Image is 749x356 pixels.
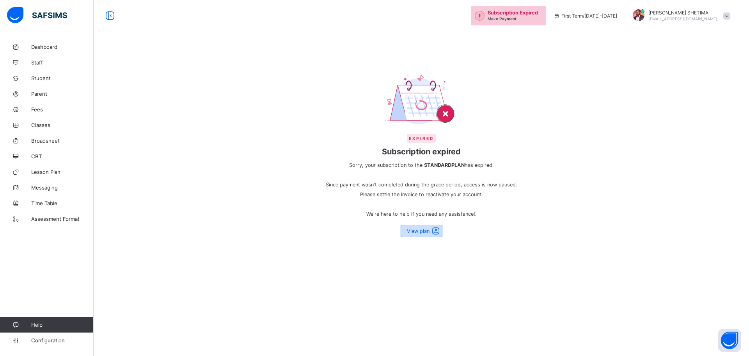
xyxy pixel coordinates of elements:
[648,10,717,16] span: [PERSON_NAME] SHETIMA
[554,13,617,19] span: session/term information
[407,134,436,143] span: Expired
[648,16,717,21] span: [EMAIL_ADDRESS][DOMAIN_NAME]
[31,184,94,191] span: Messaging
[625,9,734,22] div: MAHMUDSHETIMA
[31,337,93,343] span: Configuration
[31,322,93,328] span: Help
[322,160,521,219] span: Sorry, your subscription to the has expired. Since payment wasn't completed during the grace peri...
[718,329,741,352] button: Open asap
[31,138,94,144] span: Broadsheet
[488,16,516,21] span: Make Payment
[31,91,94,97] span: Parent
[31,169,94,175] span: Lesson Plan
[31,200,94,206] span: Time Table
[31,216,94,222] span: Assessment Format
[385,74,458,126] img: expired-calendar.b2ede95de4b0fc63d738ed6e38433d8b.svg
[31,153,94,159] span: CBT
[31,75,94,81] span: Student
[475,11,485,21] img: outstanding-1.146d663e52f09953f639664a84e30106.svg
[31,59,94,66] span: Staff
[31,44,94,50] span: Dashboard
[488,10,538,16] span: Subscription Expired
[322,147,521,156] span: Subscription expired
[31,106,94,113] span: Fees
[424,162,465,168] b: STANDARD PLAN
[407,228,430,234] span: View plan
[31,122,94,128] span: Classes
[7,7,67,23] img: safsims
